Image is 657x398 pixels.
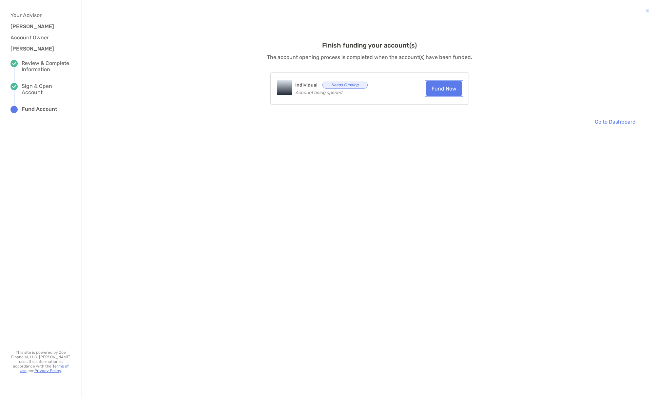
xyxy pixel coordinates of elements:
[295,89,423,97] p: Account being opened
[10,12,66,18] h4: Your Advisor
[646,7,649,15] img: button icon
[589,114,641,129] a: Go to Dashboard
[10,46,63,52] h3: [PERSON_NAME]
[295,82,423,89] h4: Individual
[10,350,71,373] p: This site is powered by Zoe Financial, LLC. [PERSON_NAME] uses this information in accordance wit...
[426,81,462,96] button: Fund Now
[22,106,57,113] div: Fund Account
[22,60,71,72] div: Review & Complete Information
[10,34,66,41] h4: Account Owner
[267,41,472,49] h4: Finish funding your account(s)
[12,85,16,88] img: white check
[22,83,71,95] div: Sign & Open Account
[20,364,69,373] a: Terms of Use
[12,62,16,65] img: white check
[277,80,292,95] img: option icon
[322,82,368,89] i: Needs Funding
[10,23,63,30] h3: [PERSON_NAME]
[267,53,472,61] p: The account opening process is completed when the account(s) have been funded.
[34,368,61,373] a: Privacy Policy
